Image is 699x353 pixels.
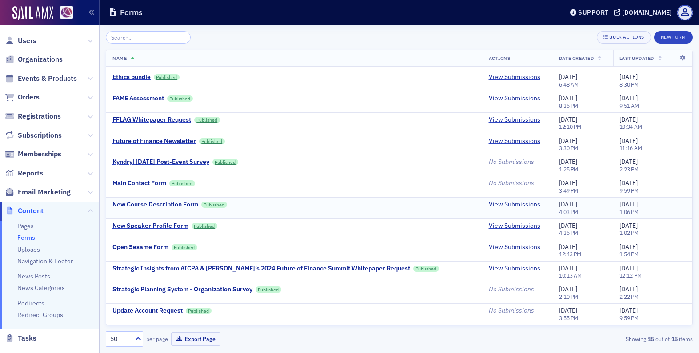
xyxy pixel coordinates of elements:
h1: Forms [120,7,143,18]
span: [DATE] [619,243,638,251]
span: [DATE] [559,285,577,293]
strong: 15 [646,335,655,343]
a: Future of Finance Newsletter [112,137,196,145]
a: New Course Description Form [112,201,198,209]
a: News Categories [17,284,65,292]
a: Email Marketing [5,187,71,197]
span: [DATE] [559,73,577,81]
a: Published [154,74,180,80]
a: Published [186,308,212,314]
a: Navigation & Footer [17,257,73,265]
a: Published [167,95,193,102]
time: 1:02 PM [619,229,639,236]
a: Published [201,202,227,208]
button: [DOMAIN_NAME] [614,9,675,16]
span: [DATE] [619,115,638,123]
span: Orders [18,92,40,102]
a: Published [413,266,439,272]
div: Strategic Planning System - Organization Survey [112,286,252,294]
a: Organizations [5,55,63,64]
span: [DATE] [559,137,577,145]
time: 9:59 PM [619,59,639,67]
button: Bulk Actions [597,31,651,44]
span: [DATE] [619,200,638,208]
time: 6:48 AM [559,81,579,88]
time: 3:30 PM [559,144,578,151]
span: Actions [489,55,511,61]
a: Events & Products [5,74,77,83]
time: 4:35 PM [559,229,578,236]
span: Date Created [559,55,594,61]
a: Kyndryl [DATE] Post-Event Survey [112,158,209,166]
span: [DATE] [619,222,638,230]
div: [DOMAIN_NAME] [622,8,672,16]
time: 12:43 PM [559,250,581,258]
span: [DATE] [559,243,577,251]
a: Uploads [17,246,40,254]
a: Published [194,117,220,123]
span: [DATE] [559,200,577,208]
a: Update Account Request [112,307,183,315]
a: New Speaker Profile Form [112,222,188,230]
a: Published [212,159,238,165]
span: [DATE] [619,306,638,314]
time: 8:35 PM [559,102,578,109]
time: 9:59 PM [619,187,639,194]
div: Bulk Actions [609,35,644,40]
a: Orders [5,92,40,102]
a: View Submissions [489,201,540,209]
a: Redirects [17,299,44,307]
div: No Submissions [489,179,547,187]
span: Name [112,55,127,61]
a: Published [199,138,225,144]
div: Support [578,8,609,16]
time: 11:16 AM [619,144,642,151]
span: [DATE] [559,306,577,314]
a: Open Sesame Form [112,243,168,251]
time: 3:49 PM [559,187,578,194]
a: View Submissions [489,116,540,124]
a: View Submissions [489,137,540,145]
strong: 15 [670,335,679,343]
span: [DATE] [559,179,577,187]
a: SailAMX [12,6,53,20]
span: [DATE] [559,115,577,123]
a: View Submissions [489,265,540,273]
a: Published [256,286,281,293]
time: 2:22 PM [619,293,639,300]
div: FFLAG Whitepaper Request [112,116,191,124]
time: 10:13 AM [559,272,582,279]
span: [DATE] [559,222,577,230]
span: [DATE] [619,264,638,272]
a: View Submissions [489,222,540,230]
time: 1:25 PM [559,166,578,173]
time: 8:30 PM [619,81,639,88]
span: Reports [18,168,43,178]
div: No Submissions [489,307,547,315]
span: [DATE] [619,285,638,293]
a: Strategic Insights from AICPA & [PERSON_NAME]’s 2024 Future of Finance Summit Whitepaper Request [112,265,410,273]
span: Profile [677,5,693,20]
a: Pages [17,222,34,230]
time: 3:55 PM [559,314,578,321]
time: 1:54 PM [619,250,639,258]
a: Memberships [5,149,61,159]
span: [DATE] [619,179,638,187]
a: Published [172,244,197,250]
time: 9:51 AM [619,102,639,109]
div: Ethics bundle [112,73,151,81]
div: 50 [110,334,130,344]
span: [DATE] [559,94,577,102]
a: Forms [17,234,35,242]
div: Main Contact Form [112,179,166,187]
span: Subscriptions [18,131,62,140]
span: Registrations [18,111,61,121]
a: Redirect Groups [17,311,63,319]
time: 4:03 PM [559,208,578,215]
